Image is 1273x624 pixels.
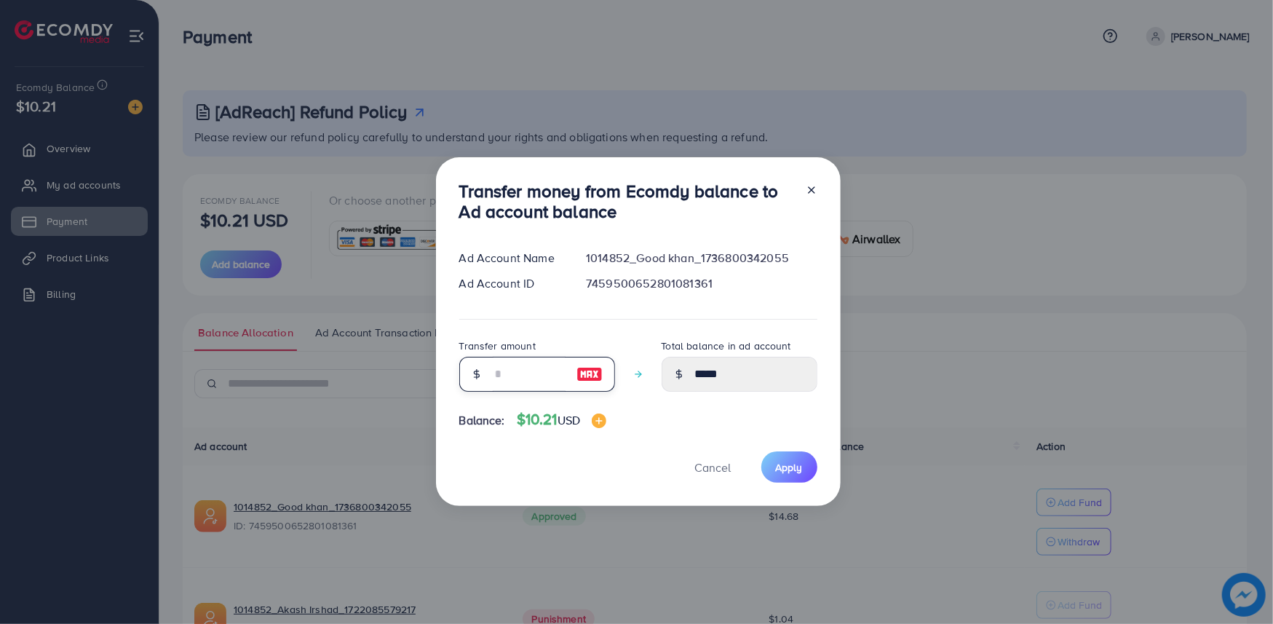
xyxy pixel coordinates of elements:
[677,451,750,483] button: Cancel
[574,250,828,266] div: 1014852_Good khan_1736800342055
[695,459,731,475] span: Cancel
[776,460,803,475] span: Apply
[517,411,606,429] h4: $10.21
[576,366,603,383] img: image
[574,275,828,292] div: 7459500652801081361
[459,339,536,353] label: Transfer amount
[448,275,575,292] div: Ad Account ID
[459,412,505,429] span: Balance:
[448,250,575,266] div: Ad Account Name
[761,451,817,483] button: Apply
[558,412,580,428] span: USD
[592,414,606,428] img: image
[459,181,794,223] h3: Transfer money from Ecomdy balance to Ad account balance
[662,339,791,353] label: Total balance in ad account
